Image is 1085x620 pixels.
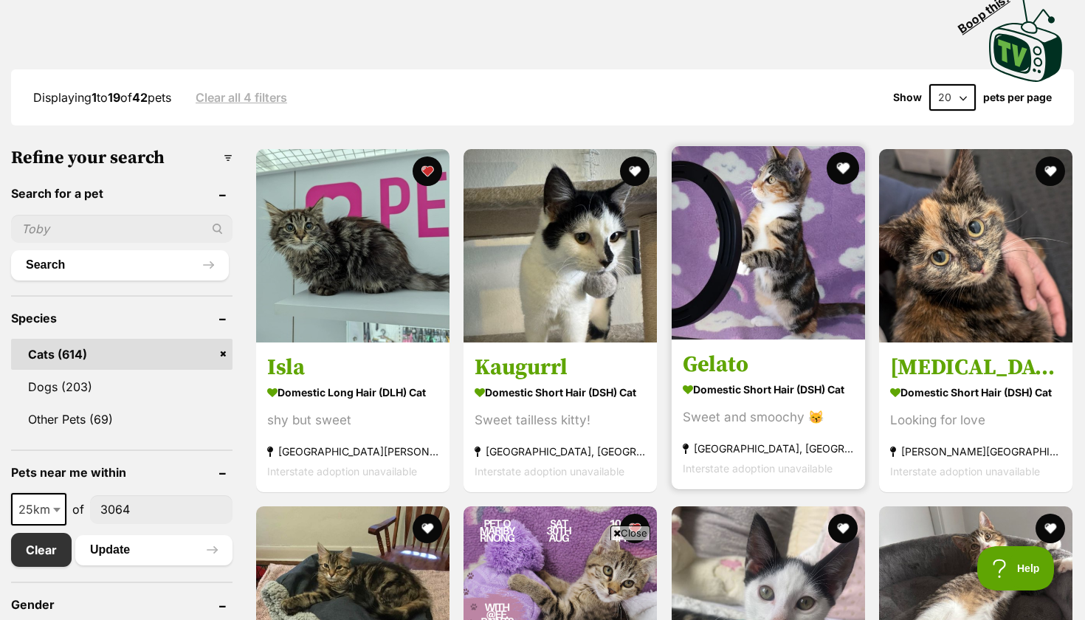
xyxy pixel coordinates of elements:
strong: Domestic Short Hair (DSH) Cat [683,379,854,400]
strong: [GEOGRAPHIC_DATA][PERSON_NAME][GEOGRAPHIC_DATA] [267,441,438,461]
strong: [PERSON_NAME][GEOGRAPHIC_DATA], [GEOGRAPHIC_DATA] [890,441,1061,461]
h3: Kaugurrl [475,354,646,382]
a: Cats (614) [11,339,232,370]
img: Tartar - Domestic Short Hair (DSH) Cat [879,149,1072,342]
span: Close [610,526,650,540]
div: Sweet tailless kitty! [475,410,646,430]
h3: Gelato [683,351,854,379]
button: favourite [621,156,650,186]
img: Kaugurrl - Domestic Short Hair (DSH) Cat [464,149,657,342]
span: Interstate adoption unavailable [267,465,417,478]
strong: [GEOGRAPHIC_DATA], [GEOGRAPHIC_DATA] [475,441,646,461]
button: favourite [413,156,442,186]
h3: [MEDICAL_DATA] [890,354,1061,382]
span: Interstate adoption unavailable [890,465,1040,478]
strong: 19 [108,90,120,105]
button: Update [75,535,232,565]
span: 25km [11,493,66,526]
label: pets per page [983,92,1052,103]
a: Clear [11,533,72,567]
div: shy but sweet [267,410,438,430]
span: Displaying to of pets [33,90,171,105]
div: Sweet and smoochy 😽 [683,407,854,427]
a: Gelato Domestic Short Hair (DSH) Cat Sweet and smoochy 😽 [GEOGRAPHIC_DATA], [GEOGRAPHIC_DATA] Int... [672,340,865,489]
div: Looking for love [890,410,1061,430]
a: Isla Domestic Long Hair (DLH) Cat shy but sweet [GEOGRAPHIC_DATA][PERSON_NAME][GEOGRAPHIC_DATA] I... [256,342,449,492]
a: Kaugurrl Domestic Short Hair (DSH) Cat Sweet tailless kitty! [GEOGRAPHIC_DATA], [GEOGRAPHIC_DATA]... [464,342,657,492]
h3: Isla [267,354,438,382]
strong: Domestic Short Hair (DSH) Cat [475,382,646,403]
button: favourite [828,514,858,543]
header: Search for a pet [11,187,232,200]
strong: [GEOGRAPHIC_DATA], [GEOGRAPHIC_DATA] [683,438,854,458]
span: Interstate adoption unavailable [683,462,833,475]
input: postcode [90,495,232,523]
img: Isla - Domestic Long Hair (DLH) Cat [256,149,449,342]
span: Interstate adoption unavailable [475,465,624,478]
strong: Domestic Short Hair (DSH) Cat [890,382,1061,403]
button: favourite [413,514,442,543]
span: Show [893,92,922,103]
strong: Domestic Long Hair (DLH) Cat [267,382,438,403]
span: of [72,500,84,518]
span: 25km [13,499,65,520]
strong: 1 [92,90,97,105]
a: Dogs (203) [11,371,232,402]
header: Species [11,311,232,325]
button: Search [11,250,229,280]
header: Gender [11,598,232,611]
h3: Refine your search [11,148,232,168]
button: favourite [1036,156,1065,186]
a: Clear all 4 filters [196,91,287,104]
button: favourite [827,152,859,185]
input: Toby [11,215,232,243]
header: Pets near me within [11,466,232,479]
button: favourite [621,514,650,543]
iframe: Advertisement [274,546,811,613]
button: favourite [1036,514,1065,543]
img: Gelato - Domestic Short Hair (DSH) Cat [672,146,865,340]
iframe: Help Scout Beacon - Open [977,546,1055,590]
a: Other Pets (69) [11,404,232,435]
strong: 42 [132,90,148,105]
a: [MEDICAL_DATA] Domestic Short Hair (DSH) Cat Looking for love [PERSON_NAME][GEOGRAPHIC_DATA], [GE... [879,342,1072,492]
